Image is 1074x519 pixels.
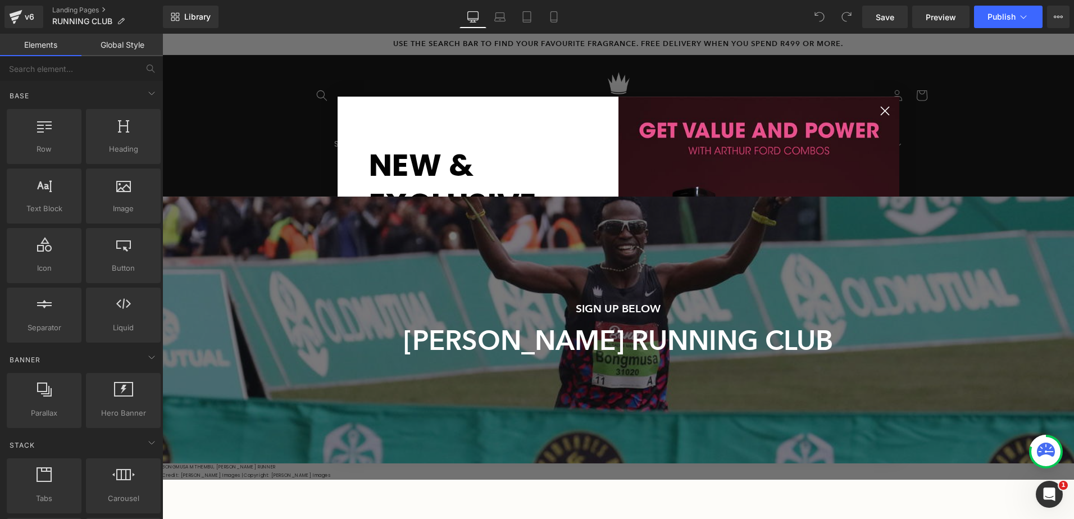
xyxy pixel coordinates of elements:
[184,12,211,22] span: Library
[89,143,157,155] span: Heading
[808,6,831,28] button: Undo
[52,17,112,26] span: RUNNING CLUB
[163,6,219,28] a: New Library
[8,90,30,101] span: Base
[89,493,157,504] span: Carousel
[8,354,42,365] span: Banner
[456,63,737,422] img: 419ed103-d398-480f-831f-626dd15f68b1.jpeg
[486,6,513,28] a: Laptop
[10,322,78,334] span: Separator
[52,6,163,15] a: Landing Pages
[207,110,374,192] span: NEW & EXCLUSIVE
[1059,481,1068,490] span: 1
[89,203,157,215] span: Image
[240,268,672,283] h4: SIGN UP BELOW
[4,6,43,28] a: v6
[1036,481,1063,508] iframe: Intercom live chat
[10,143,78,155] span: Row
[912,6,970,28] a: Preview
[89,262,157,274] span: Button
[876,11,894,23] span: Save
[81,34,163,56] a: Global Style
[1047,6,1070,28] button: More
[8,440,36,450] span: Stack
[10,493,78,504] span: Tabs
[89,407,157,419] span: Hero Banner
[540,6,567,28] a: Mobile
[459,6,486,28] a: Desktop
[974,6,1043,28] button: Publish
[22,10,37,24] div: v6
[10,203,78,215] span: Text Block
[513,6,540,28] a: Tablet
[10,407,78,419] span: Parallax
[926,11,956,23] span: Preview
[835,6,858,28] button: Redo
[987,12,1016,21] span: Publish
[713,67,732,87] button: Close dialog
[81,439,169,445] span: Copyright: [PERSON_NAME] Images
[240,289,672,324] h1: [PERSON_NAME] RUNNING CLUB
[89,322,157,334] span: Liquid
[10,262,78,274] span: Icon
